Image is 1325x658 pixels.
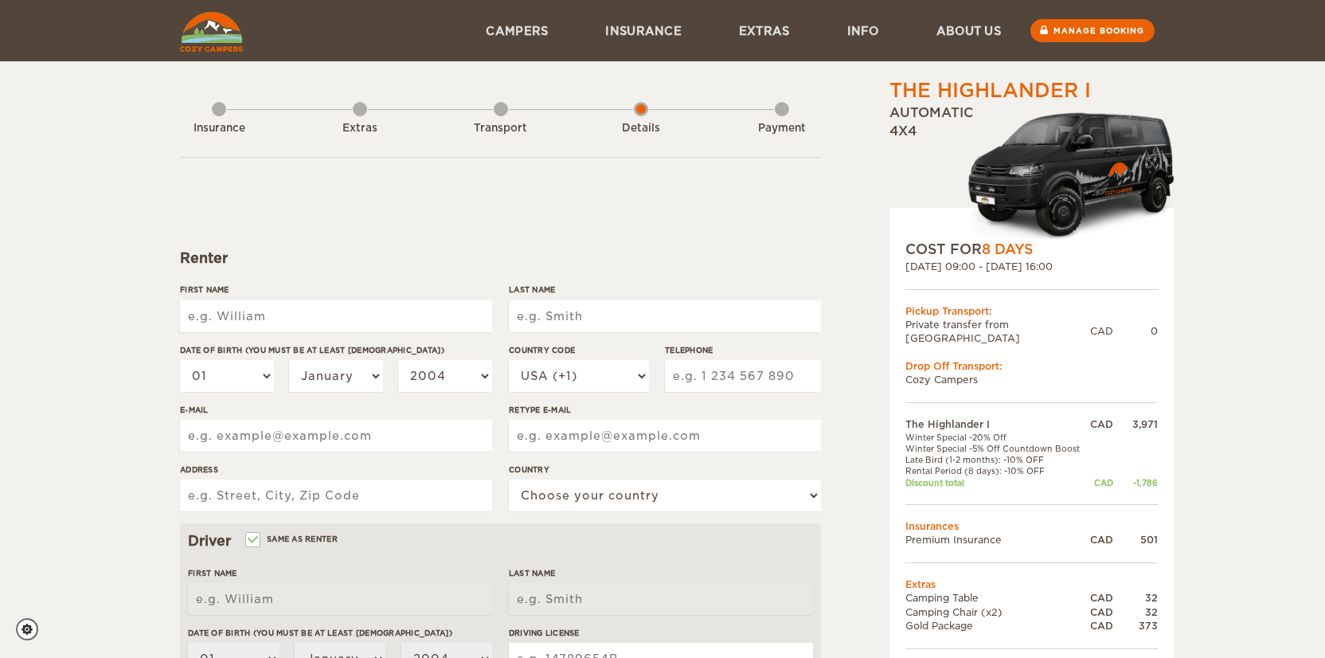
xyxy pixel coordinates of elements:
[905,578,1158,591] td: Extras
[1113,619,1158,633] div: 373
[597,121,685,136] div: Details
[509,404,821,416] label: Retype E-mail
[16,618,49,640] a: Cookie settings
[665,344,821,356] label: Telephone
[1087,477,1113,488] div: CAD
[509,627,813,639] label: Driving License
[1113,591,1158,605] div: 32
[1113,533,1158,546] div: 501
[905,477,1087,488] td: Discount total
[180,12,243,52] img: Cozy Campers
[509,344,649,356] label: Country Code
[905,240,1158,259] div: COST FOR
[509,420,821,452] input: e.g. example@example.com
[1087,533,1113,546] div: CAD
[1113,324,1158,338] div: 0
[180,300,492,332] input: e.g. William
[180,249,821,268] div: Renter
[889,104,1174,240] div: Automatic 4x4
[1113,417,1158,431] div: 3,971
[1113,477,1158,488] div: -1,786
[905,454,1087,465] td: Late Bird (1-2 months): -10% OFF
[1113,605,1158,619] div: 32
[1087,619,1113,633] div: CAD
[1087,417,1113,431] div: CAD
[188,567,492,579] label: First Name
[180,284,492,296] label: First Name
[247,531,338,546] label: Same as renter
[905,605,1087,619] td: Camping Chair (x2)
[905,304,1158,318] div: Pickup Transport:
[905,533,1087,546] td: Premium Insurance
[175,121,263,136] div: Insurance
[180,420,492,452] input: e.g. example@example.com
[509,567,813,579] label: Last Name
[188,627,492,639] label: Date of birth (You must be at least [DEMOGRAPHIC_DATA])
[905,519,1158,533] td: Insurances
[905,591,1087,605] td: Camping Table
[1030,19,1155,42] a: Manage booking
[188,531,813,550] div: Driver
[457,121,545,136] div: Transport
[1090,324,1113,338] div: CAD
[509,583,813,615] input: e.g. Smith
[953,109,1174,240] img: Cozy-3.png
[180,404,492,416] label: E-mail
[905,619,1087,633] td: Gold Package
[509,284,821,296] label: Last Name
[905,359,1158,373] div: Drop Off Transport:
[982,241,1033,257] span: 8 Days
[509,300,821,332] input: e.g. Smith
[247,536,257,546] input: Same as renter
[905,260,1158,273] div: [DATE] 09:00 - [DATE] 16:00
[905,318,1090,345] td: Private transfer from [GEOGRAPHIC_DATA]
[1087,591,1113,605] div: CAD
[889,77,1091,104] div: The Highlander I
[665,360,821,392] input: e.g. 1 234 567 890
[180,480,492,511] input: e.g. Street, City, Zip Code
[905,432,1087,443] td: Winter Special -20% Off
[738,121,826,136] div: Payment
[509,464,821,476] label: Country
[905,417,1087,431] td: The Highlander I
[905,443,1087,454] td: Winter Special -5% Off Countdown Boost
[316,121,404,136] div: Extras
[180,344,492,356] label: Date of birth (You must be at least [DEMOGRAPHIC_DATA])
[180,464,492,476] label: Address
[905,373,1158,386] td: Cozy Campers
[905,465,1087,476] td: Rental Period (8 days): -10% OFF
[188,583,492,615] input: e.g. William
[1087,605,1113,619] div: CAD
